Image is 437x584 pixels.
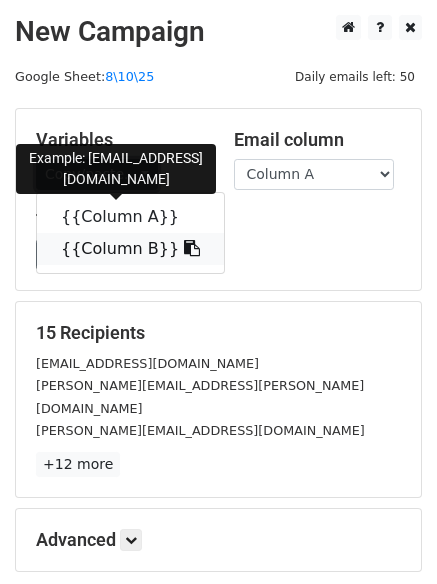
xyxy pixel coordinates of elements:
[36,529,401,551] h5: Advanced
[36,322,401,344] h5: 15 Recipients
[36,356,259,371] small: [EMAIL_ADDRESS][DOMAIN_NAME]
[37,201,224,233] a: {{Column A}}
[16,144,216,194] div: Example: [EMAIL_ADDRESS][DOMAIN_NAME]
[36,423,365,438] small: [PERSON_NAME][EMAIL_ADDRESS][DOMAIN_NAME]
[105,69,154,84] a: 8\10\25
[288,69,422,84] a: Daily emails left: 50
[36,452,120,477] a: +12 more
[37,233,224,265] a: {{Column B}}
[337,488,437,584] iframe: Chat Widget
[15,15,422,49] h2: New Campaign
[36,378,364,416] small: [PERSON_NAME][EMAIL_ADDRESS][PERSON_NAME][DOMAIN_NAME]
[15,69,154,84] small: Google Sheet:
[36,129,204,151] h5: Variables
[288,66,422,88] span: Daily emails left: 50
[234,129,402,151] h5: Email column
